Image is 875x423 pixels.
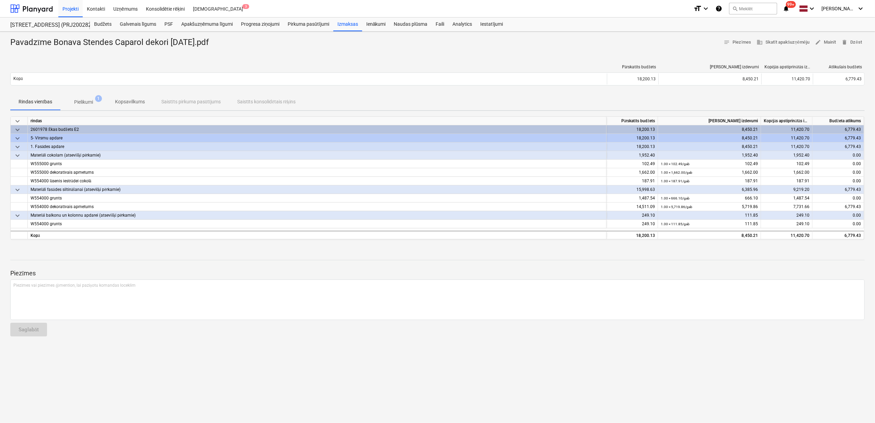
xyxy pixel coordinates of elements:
[693,4,702,13] i: format_size
[13,76,23,82] p: Kopā
[761,151,813,160] div: 1,952.40
[31,211,603,219] div: Materiāi balkonu un kolonnu apdarei (atsevišķi pērkamie)
[607,134,658,142] div: 18,200.13
[729,3,777,14] button: Meklēt
[661,231,758,240] div: 8,450.21
[10,37,214,48] div: Pavadzīme Bonava Stendes Caparol dekori [DATE].pdf
[761,134,813,142] div: 11,420.70
[31,161,62,166] span: W555000 grunts
[31,170,94,175] span: W555000 dekoratīvais apmetums
[333,18,362,31] a: Izmaksas
[607,168,658,177] div: 1,662.00
[661,160,758,168] div: 102.49
[13,186,22,194] span: keyboard_arrow_down
[661,211,758,220] div: 111.85
[661,134,758,142] div: 8,450.21
[661,151,758,160] div: 1,952.40
[177,18,237,31] a: Apakšuzņēmuma līgumi
[661,179,690,183] small: 1.00 × 187.91 / gab
[661,168,758,177] div: 1,662.00
[842,39,848,45] span: delete
[476,18,507,31] a: Iestatījumi
[853,221,861,226] span: 0.00
[839,37,865,48] button: Dzēst
[31,221,62,226] span: W554000 grunts
[761,125,813,134] div: 11,420.70
[661,171,692,174] small: 1.00 × 1,662.00 / gab
[31,185,603,194] div: Materiāli fasādes siltināšanai (atsevišķi pērkamie)
[793,204,809,209] span: 7,731.66
[31,196,62,201] span: W554000 grunts
[362,18,390,31] a: Ienākumi
[90,18,116,31] a: Budžets
[842,38,862,46] span: Dzēst
[783,4,790,13] i: notifications
[607,160,658,168] div: 102.49
[661,125,758,134] div: 8,450.21
[160,18,177,31] div: PSF
[661,162,690,166] small: 1.00 × 102.49 / gab
[13,126,22,134] span: keyboard_arrow_down
[607,142,658,151] div: 18,200.13
[31,151,603,159] div: Materiāli cokolam (atsevišķi pērkamie)
[284,18,333,31] a: Pirkuma pasūtījumi
[816,65,862,70] div: Atlikušais budžets
[607,177,658,185] div: 187.91
[813,134,864,142] div: 6,779.43
[242,4,249,9] span: 3
[813,231,864,239] div: 6,779.43
[715,4,722,13] i: Zināšanu pamats
[13,211,22,220] span: keyboard_arrow_down
[732,6,738,11] span: search
[761,117,813,125] div: Kopējās apstiprinātās izmaksas
[10,22,82,29] div: [STREET_ADDRESS] (PRJ2002826) 2601978
[13,134,22,142] span: keyboard_arrow_down
[757,39,763,45] span: business
[31,142,603,151] div: 1. Fasādes apdare
[661,77,759,81] div: 8,450.21
[661,185,758,194] div: 6,385.96
[764,65,810,70] div: Kopējās apstiprinātās izmaksas
[661,196,690,200] small: 1.00 × 666.10 / gab
[796,221,809,226] span: 249.10
[237,18,284,31] a: Progresa ziņojumi
[813,117,864,125] div: Budžeta atlikums
[31,179,91,183] span: W554000 lāsenis iestrādei cokolā
[13,117,22,125] span: keyboard_arrow_down
[607,73,658,84] div: 18,200.13
[28,117,607,125] div: rindas
[813,185,864,194] div: 6,779.43
[607,151,658,160] div: 1,952.40
[31,204,94,209] span: W554000 dekoratīvais apmetums
[31,134,603,142] div: 5- Virsmu apdare
[610,65,656,70] div: Pārskatīts budžets
[754,37,812,48] button: Skatīt apakšuzņēmēju
[431,18,448,31] a: Faili
[761,185,813,194] div: 9,219.20
[661,220,758,228] div: 111.85
[796,179,809,183] span: 187.91
[661,222,690,226] small: 1.00 × 111.85 / gab
[448,18,476,31] div: Analytics
[661,177,758,185] div: 187.91
[813,125,864,134] div: 6,779.43
[845,77,862,81] span: 6,779.43
[793,196,809,201] span: 1,487.54
[116,18,160,31] a: Galvenais līgums
[661,205,692,209] small: 1.00 × 5,719.86 / gab
[10,269,865,277] p: Piezīmes
[853,170,861,175] span: 0.00
[607,125,658,134] div: 18,200.13
[761,211,813,220] div: 249.10
[724,38,751,46] span: Piezīmes
[815,38,836,46] span: Mainīt
[815,39,821,45] span: edit
[845,204,861,209] span: 6,779.43
[661,194,758,203] div: 666.10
